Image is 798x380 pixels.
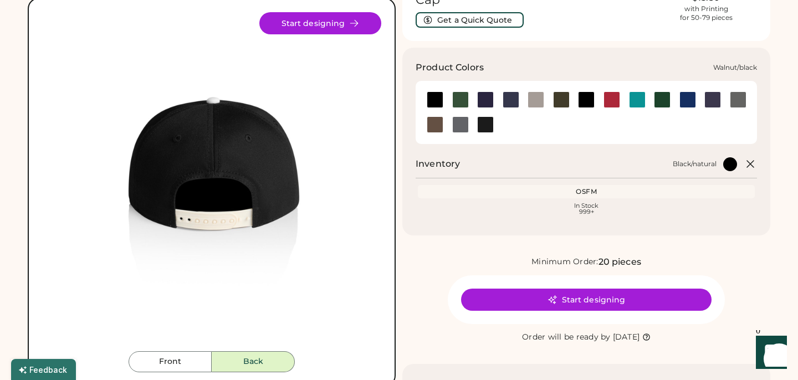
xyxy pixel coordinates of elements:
[420,187,753,196] div: OSFM
[745,330,793,378] iframe: Front Chat
[531,256,598,268] div: Minimum Order:
[129,351,212,372] button: Front
[416,12,524,28] button: Get a Quick Quote
[613,332,640,343] div: [DATE]
[461,289,712,311] button: Start designing
[416,61,484,74] h3: Product Colors
[598,255,641,269] div: 20 pieces
[259,12,381,34] button: Start designing
[522,332,611,343] div: Order will be ready by
[416,157,460,171] h2: Inventory
[212,351,295,372] button: Back
[680,4,733,22] div: with Printing for 50-79 pieces
[713,63,757,72] div: Walnut/black
[42,12,381,351] img: 1154 - Black/natural Back Image
[42,12,381,351] div: 1154 Style Image
[673,160,717,168] div: Black/natural
[420,203,753,215] div: In Stock 999+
